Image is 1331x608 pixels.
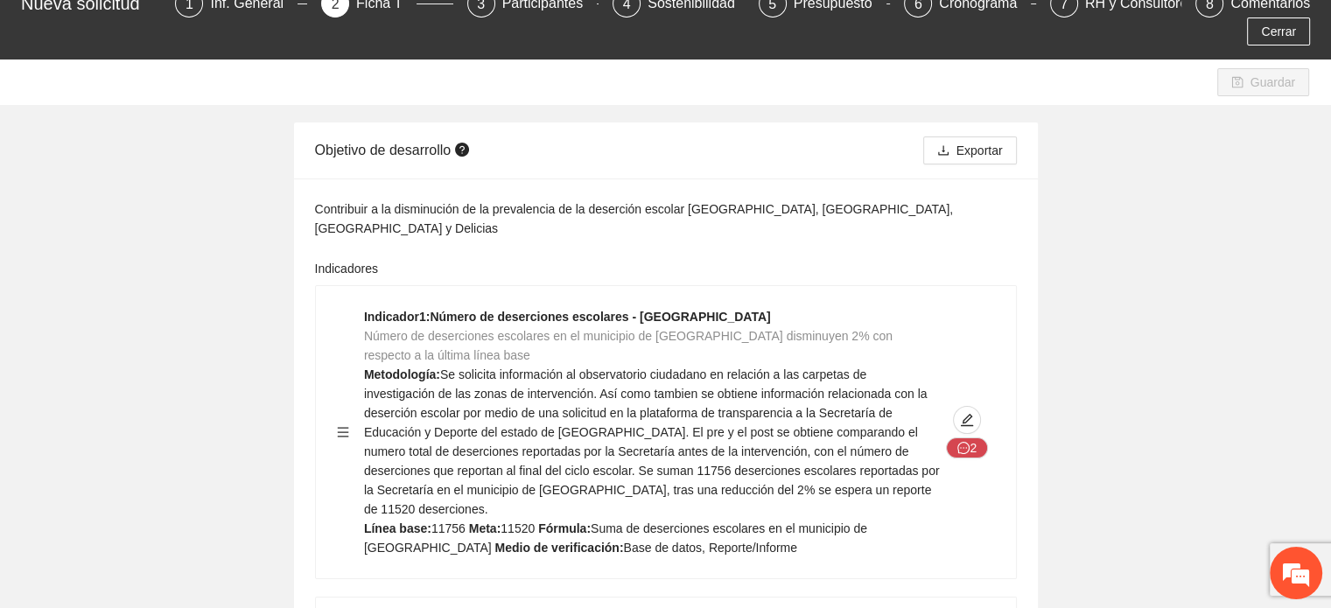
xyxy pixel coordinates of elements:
[91,89,294,112] div: Chatee con nosotros ahora
[364,367,440,381] strong: Metodología:
[315,199,1017,238] div: Contribuir a la disminución de la prevalencia de la deserción escolar [GEOGRAPHIC_DATA], [GEOGRAP...
[957,442,970,456] span: message
[1247,17,1310,45] button: Cerrar
[946,437,988,458] button: message2
[431,521,466,535] span: 11756
[364,521,867,555] span: Suma de deserciones escolares en el municipio de [GEOGRAPHIC_DATA]
[9,415,333,476] textarea: Escriba su mensaje y pulse “Intro”
[364,329,893,362] span: Número de deserciones escolares en el municipio de [GEOGRAPHIC_DATA] disminuyen 2% con respecto a...
[953,406,981,434] button: edit
[538,521,591,535] strong: Fórmula:
[364,310,771,324] strong: Indicador 1 : Número de deserciones escolares - [GEOGRAPHIC_DATA]
[315,259,378,278] label: Indicadores
[102,202,242,379] span: Estamos en línea.
[624,541,797,555] span: Base de datos, Reporte/Informe
[337,426,349,438] span: menu
[469,521,501,535] strong: Meta:
[287,9,329,51] div: Minimizar ventana de chat en vivo
[364,521,431,535] strong: Línea base:
[1217,68,1309,96] button: saveGuardar
[956,141,1003,160] span: Exportar
[954,413,980,427] span: edit
[455,143,469,157] span: question-circle
[364,367,940,516] span: Se solicita información al observatorio ciudadano en relación a las carpetas de investigación de ...
[923,136,1017,164] button: downloadExportar
[1261,22,1296,41] span: Cerrar
[315,143,473,157] span: Objetivo de desarrollo
[937,144,949,158] span: download
[494,541,623,555] strong: Medio de verificación:
[501,521,535,535] span: 11520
